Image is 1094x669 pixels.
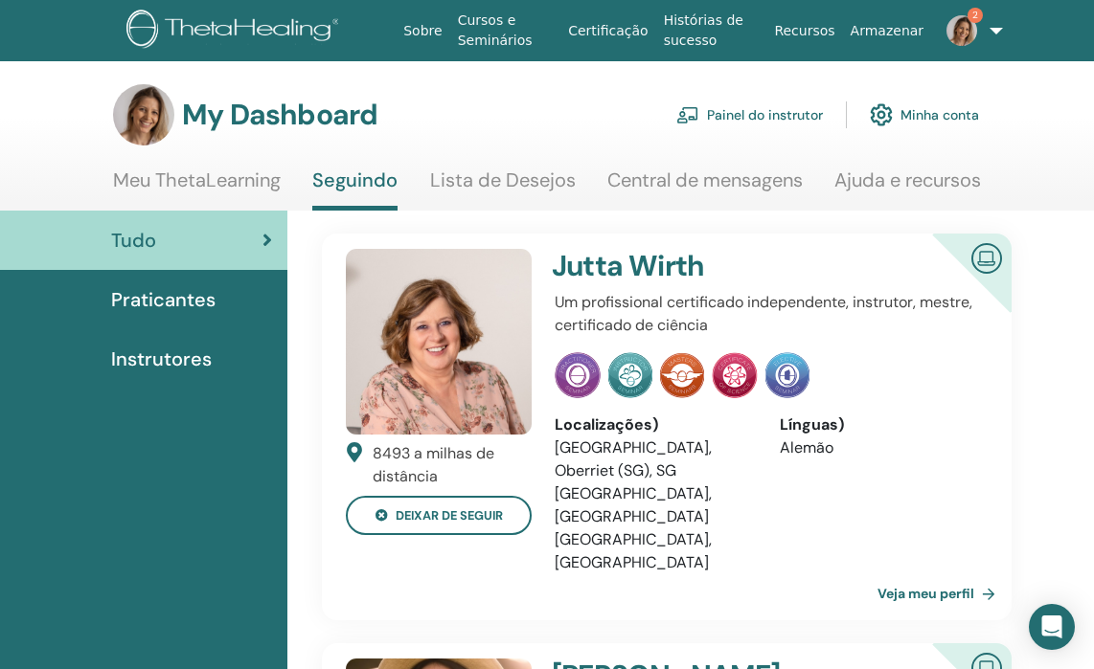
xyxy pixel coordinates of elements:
a: Meu ThetaLearning [113,168,281,206]
a: Veja meu perfil [877,574,1003,613]
img: default.jpg [113,84,174,145]
li: [GEOGRAPHIC_DATA], Oberriet (SG), SG [555,436,751,482]
a: Lista de Desejos [430,168,576,206]
p: Um profissional certificado independente, instrutor, mestre, certificado de ciência [555,291,976,337]
div: Línguas) [780,413,976,436]
span: Instrutores [111,345,212,373]
a: Recursos [766,13,842,49]
a: Histórias de sucesso [656,3,767,58]
li: Alemão [780,436,976,459]
li: [GEOGRAPHIC_DATA], [GEOGRAPHIC_DATA] [555,482,751,528]
img: default.jpg [946,15,977,46]
a: Armazenar [843,13,931,49]
a: Sobre [396,13,449,49]
div: Instrutor online certificado [901,234,1012,344]
h3: My Dashboard [182,98,377,132]
img: logo.png [126,10,346,53]
img: cog.svg [870,99,893,131]
span: Praticantes [111,285,216,314]
li: [GEOGRAPHIC_DATA], [GEOGRAPHIC_DATA] [555,528,751,574]
h4: Jutta Wirth [552,249,904,283]
img: default.jpg [346,249,532,435]
a: Painel do instrutor [676,94,823,136]
img: Instrutor online certificado [964,235,1010,279]
a: Central de mensagens [607,168,803,206]
a: Minha conta [870,94,979,136]
div: Open Intercom Messenger [1029,604,1075,650]
span: 2 [968,8,983,23]
img: chalkboard-teacher.svg [676,106,699,123]
a: Cursos e Seminários [450,3,561,58]
a: Ajuda e recursos [834,168,981,206]
div: Localizações) [555,413,751,436]
a: Seguindo [312,168,398,211]
a: Certificação [560,13,655,49]
span: Tudo [111,226,156,255]
button: deixar de seguir [346,496,532,535]
div: 8493 a milhas de distância [373,442,532,488]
